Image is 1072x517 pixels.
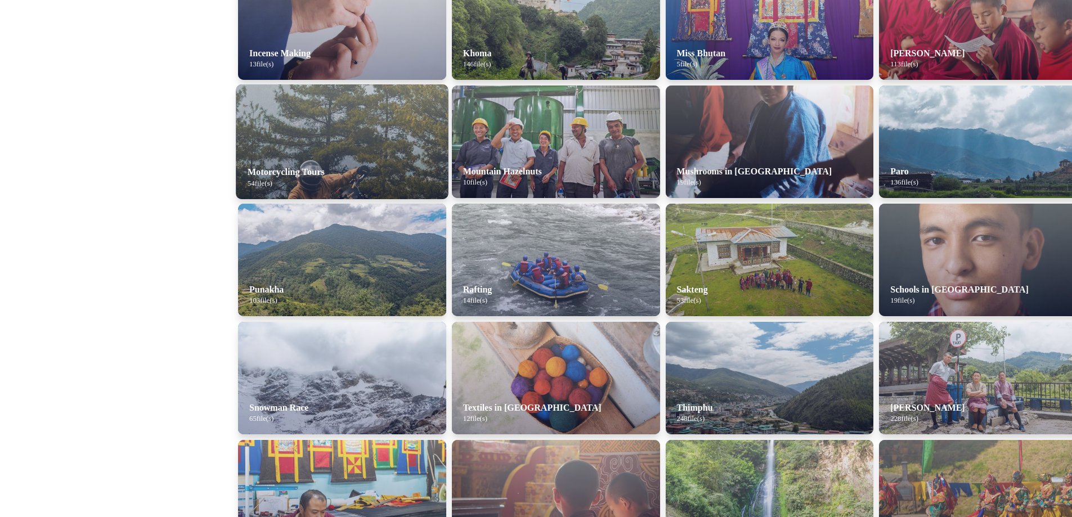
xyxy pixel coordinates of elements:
[666,322,874,434] img: Thimphu%2520190723%2520by%2520Amp%2520Sripimanwat-43.jpg
[890,296,914,304] span: 19 file(s)
[463,178,487,186] span: 10 file(s)
[236,84,448,199] img: By%2520Leewang%2520Tobgay%252C%2520President%252C%2520The%2520Badgers%2520Motorcycle%2520Club%252...
[890,60,918,68] span: 113 file(s)
[249,48,311,58] strong: Incense Making
[249,415,273,422] span: 65 file(s)
[677,296,701,304] span: 53 file(s)
[890,285,1029,294] strong: Schools in [GEOGRAPHIC_DATA]
[248,179,272,187] span: 54 file(s)
[249,60,273,68] span: 13 file(s)
[463,415,487,422] span: 12 file(s)
[238,322,521,434] img: Snowman%2520Race41.jpg
[452,322,660,434] img: _SCH9806.jpg
[890,403,965,412] strong: [PERSON_NAME]
[249,285,284,294] strong: Punakha
[463,296,487,304] span: 14 file(s)
[677,48,726,58] strong: Miss Bhutan
[249,296,277,304] span: 103 file(s)
[677,167,832,176] strong: Mushrooms in [GEOGRAPHIC_DATA]
[463,167,542,176] strong: Mountain Hazelnuts
[452,86,660,198] img: WattBryan-20170720-0740-P50.jpg
[463,60,491,68] span: 146 file(s)
[890,167,909,176] strong: Paro
[248,167,325,177] strong: Motorcycling Tours
[677,285,708,294] strong: Sakteng
[890,415,918,422] span: 228 file(s)
[463,403,602,412] strong: Textiles in [GEOGRAPHIC_DATA]
[666,204,874,316] img: Sakteng%2520070723%2520by%2520Nantawat-5.jpg
[238,204,446,316] img: 2022-10-01%252012.59.42.jpg
[666,86,874,198] img: _SCH7798.jpg
[677,178,701,186] span: 19 file(s)
[677,403,713,412] strong: Thimphu
[677,415,705,422] span: 248 file(s)
[677,60,698,68] span: 5 file(s)
[463,285,492,294] strong: Rafting
[463,48,492,58] strong: Khoma
[890,178,918,186] span: 136 file(s)
[249,403,308,412] strong: Snowman Race
[452,204,660,316] img: f73f969a-3aba-4d6d-a863-38e7472ec6b1.JPG
[890,48,965,58] strong: [PERSON_NAME]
